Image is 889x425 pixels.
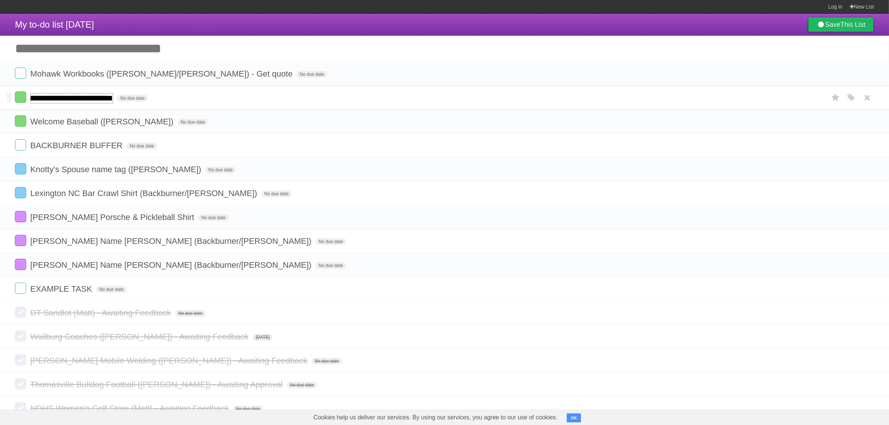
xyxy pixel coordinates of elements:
label: Done [15,91,26,103]
span: Mohawk Workbooks ([PERSON_NAME]/[PERSON_NAME]) - Get quote [30,69,295,78]
span: No due date [117,95,147,102]
span: No due date [205,167,236,173]
span: Welcome Baseball ([PERSON_NAME]) [30,117,175,126]
span: [DATE] [253,334,273,341]
span: No due date [233,406,263,412]
span: No due date [287,382,317,388]
span: No due date [315,262,346,269]
label: Done [15,354,26,366]
span: [PERSON_NAME] Name [PERSON_NAME] (Backburner/[PERSON_NAME]) [30,260,313,270]
span: My to-do list [DATE] [15,19,94,30]
span: No due date [127,143,157,149]
label: Done [15,283,26,294]
span: [PERSON_NAME] Mobile Welding ([PERSON_NAME]) - Awaiting Feedback [30,356,310,365]
span: [PERSON_NAME] Name [PERSON_NAME] (Backburner/[PERSON_NAME]) [30,236,313,246]
label: Done [15,402,26,413]
label: Done [15,68,26,79]
span: No due date [198,214,229,221]
label: Done [15,331,26,342]
span: No due date [178,119,208,125]
label: Star task [829,91,843,104]
label: Done [15,187,26,198]
label: Done [15,163,26,174]
label: Done [15,259,26,270]
button: OK [567,413,581,422]
span: DT Sandlot (Matt) - Awaiting Feedback [30,308,173,317]
span: Cookies help us deliver our services. By using our services, you agree to our use of cookies. [306,410,565,425]
span: BACKBURNER BUFFER [30,141,124,150]
span: Thomasville Bulldog Football ([PERSON_NAME]) - Awaiting Approval [30,380,285,389]
span: No due date [175,310,205,317]
label: Done [15,378,26,390]
span: Wallburg Coaches ([PERSON_NAME]) - Awaiting Feedback [30,332,250,341]
span: Knotty's Spouse name tag ([PERSON_NAME]) [30,165,203,174]
span: No due date [312,358,342,364]
label: Done [15,307,26,318]
a: SaveThis List [808,17,874,32]
span: No due date [96,286,127,293]
span: No due date [315,238,346,245]
span: No due date [297,71,327,78]
label: Done [15,211,26,222]
label: Done [15,139,26,151]
label: Done [15,115,26,127]
b: This List [840,21,865,28]
span: NDHS Women's Golf Store (Matt) - Awaiting Feedback [30,404,231,413]
span: [PERSON_NAME] Porsche & Pickleball Shirt [30,212,196,222]
span: EXAMPLE TASK [30,284,94,294]
label: Done [15,235,26,246]
span: Lexington NC Bar Crawl Shirt (Backburner/[PERSON_NAME]) [30,189,259,198]
span: No due date [261,190,292,197]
